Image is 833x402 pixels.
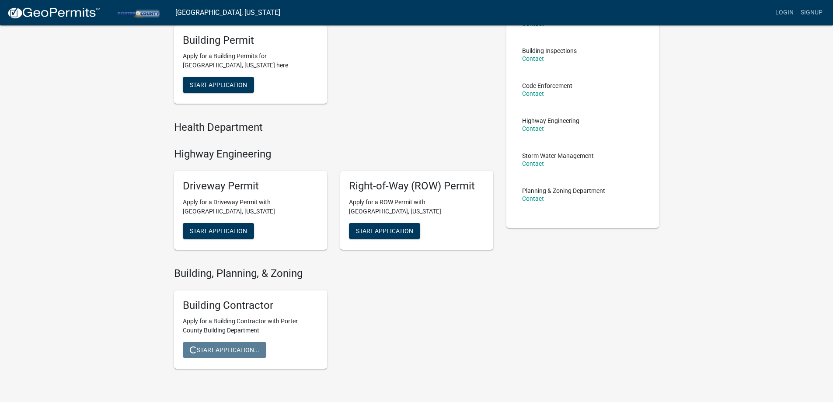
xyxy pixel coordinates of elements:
[183,198,318,216] p: Apply for a Driveway Permit with [GEOGRAPHIC_DATA], [US_STATE]
[174,267,493,280] h4: Building, Planning, & Zoning
[797,4,826,21] a: Signup
[183,52,318,70] p: Apply for a Building Permits for [GEOGRAPHIC_DATA], [US_STATE] here
[522,188,605,194] p: Planning & Zoning Department
[522,118,579,124] p: Highway Engineering
[175,5,280,20] a: [GEOGRAPHIC_DATA], [US_STATE]
[183,299,318,312] h5: Building Contractor
[174,148,493,161] h4: Highway Engineering
[190,81,247,88] span: Start Application
[183,77,254,93] button: Start Application
[522,83,572,89] p: Code Enforcement
[772,4,797,21] a: Login
[183,342,266,358] button: Start Application...
[522,90,544,97] a: Contact
[522,160,544,167] a: Contact
[349,223,420,239] button: Start Application
[190,227,247,234] span: Start Application
[190,346,259,353] span: Start Application...
[183,223,254,239] button: Start Application
[522,195,544,202] a: Contact
[108,7,168,18] img: Porter County, Indiana
[522,55,544,62] a: Contact
[174,121,493,134] h4: Health Department
[183,180,318,192] h5: Driveway Permit
[349,180,484,192] h5: Right-of-Way (ROW) Permit
[349,198,484,216] p: Apply for a ROW Permit with [GEOGRAPHIC_DATA], [US_STATE]
[522,153,594,159] p: Storm Water Management
[522,125,544,132] a: Contact
[183,34,318,47] h5: Building Permit
[356,227,413,234] span: Start Application
[522,48,577,54] p: Building Inspections
[183,317,318,335] p: Apply for a Building Contractor with Porter County Building Department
